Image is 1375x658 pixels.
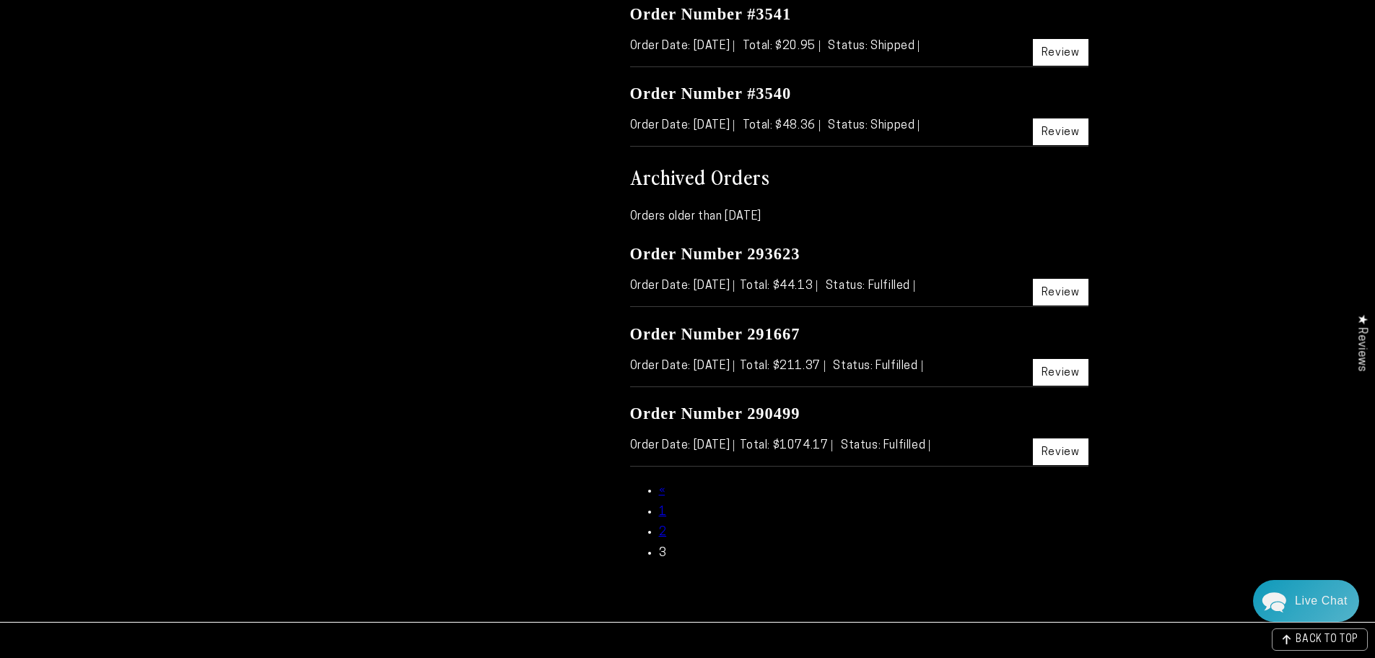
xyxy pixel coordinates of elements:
[630,207,1088,228] p: Orders older than [DATE]
[135,22,173,59] img: John
[630,245,800,263] a: Order Number 293623
[659,527,667,538] a: 2
[1253,580,1359,622] div: Chat widget toggle
[165,22,203,59] img: Helga
[105,22,142,59] img: Marie J
[630,40,735,52] span: Order Date: [DATE]
[630,360,735,372] span: Order Date: [DATE]
[659,506,667,518] a: 1
[1348,303,1375,383] div: Click to open Judge.me floating reviews tab
[1296,635,1358,645] span: BACK TO TOP
[1033,359,1088,386] a: Review
[630,404,800,423] a: Order Number 290499
[1033,39,1088,66] a: Review
[630,120,735,131] span: Order Date: [DATE]
[841,440,930,451] span: Status: Fulfilled
[659,547,667,559] a: 3
[833,360,922,372] span: Status: Fulfilled
[659,481,1088,502] li: Previous page
[630,5,792,23] a: Order Number #3541
[110,415,196,422] span: We run on
[1295,580,1348,622] div: Contact Us Directly
[630,325,800,343] a: Order Number 291667
[630,85,792,103] a: Order Number #3540
[740,440,832,451] span: Total: $1074.17
[154,412,195,423] span: Re:amaze
[1033,279,1088,306] a: Review
[743,40,820,52] span: Total: $20.95
[740,360,824,372] span: Total: $211.37
[108,72,198,82] span: Away until [DATE]
[630,280,735,292] span: Order Date: [DATE]
[630,163,1088,189] h2: Archived Orders
[828,40,919,52] span: Status: Shipped
[1033,118,1088,145] a: Review
[740,280,817,292] span: Total: $44.13
[95,436,211,459] a: Leave A Message
[743,120,820,131] span: Total: $48.36
[630,440,735,451] span: Order Date: [DATE]
[828,120,919,131] span: Status: Shipped
[826,280,915,292] span: Status: Fulfilled
[659,485,665,497] a: «
[1033,438,1088,465] a: Review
